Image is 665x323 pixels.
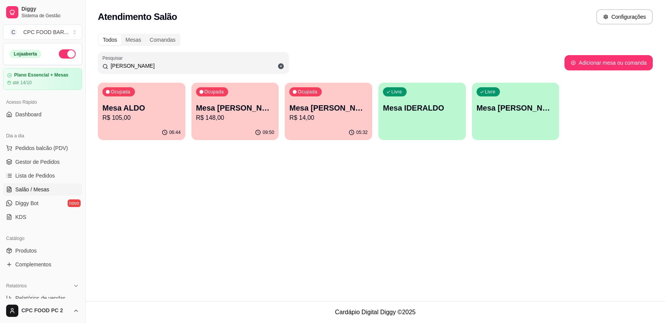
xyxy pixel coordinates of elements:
[15,213,26,221] span: KDS
[102,55,125,61] label: Pesquisar
[102,103,181,113] p: Mesa ALDO
[15,111,42,118] span: Dashboard
[289,113,368,122] p: R$ 14,00
[196,103,274,113] p: Mesa [PERSON_NAME]
[564,55,653,70] button: Adicionar mesa ou comanda
[298,89,317,95] p: Ocupada
[98,83,185,140] button: OcupadaMesa ALDOR$ 105,0006:44
[191,83,279,140] button: OcupadaMesa [PERSON_NAME]R$ 148,0009:50
[3,302,82,320] button: CPC FOOD PC 2
[383,103,461,113] p: Mesa IDERALDO
[3,211,82,223] a: KDS
[15,247,37,254] span: Produtos
[3,142,82,154] button: Pedidos balcão (PDV)
[10,50,41,58] div: Loja aberta
[15,144,68,152] span: Pedidos balcão (PDV)
[21,307,70,314] span: CPC FOOD PC 2
[477,103,555,113] p: Mesa [PERSON_NAME]
[21,13,79,19] span: Sistema de Gestão
[15,199,39,207] span: Diggy Bot
[14,72,68,78] article: Plano Essencial + Mesas
[169,129,181,135] p: 06:44
[111,89,130,95] p: Ocupada
[3,292,82,304] a: Relatórios de vendas
[15,294,66,302] span: Relatórios de vendas
[15,158,60,166] span: Gestor de Pedidos
[108,62,284,70] input: Pesquisar
[99,34,121,45] div: Todos
[3,258,82,271] a: Complementos
[485,89,496,95] p: Livre
[15,172,55,179] span: Lista de Pedidos
[3,130,82,142] div: Dia a dia
[3,3,82,21] a: DiggySistema de Gestão
[285,83,372,140] button: OcupadaMesa [PERSON_NAME]R$ 14,0005:32
[356,129,368,135] p: 05:32
[15,261,51,268] span: Complementos
[196,113,274,122] p: R$ 148,00
[289,103,368,113] p: Mesa [PERSON_NAME]
[3,197,82,209] a: Diggy Botnovo
[3,232,82,245] div: Catálogo
[3,170,82,182] a: Lista de Pedidos
[13,80,32,86] article: até 14/10
[23,28,68,36] div: CPC FOOD BAR ...
[15,186,49,193] span: Salão / Mesas
[3,68,82,90] a: Plano Essencial + Mesasaté 14/10
[391,89,402,95] p: Livre
[10,28,17,36] span: C
[146,34,180,45] div: Comandas
[3,183,82,196] a: Salão / Mesas
[21,6,79,13] span: Diggy
[3,156,82,168] a: Gestor de Pedidos
[6,283,27,289] span: Relatórios
[3,24,82,40] button: Select a team
[86,301,665,323] footer: Cardápio Digital Diggy © 2025
[596,9,653,24] button: Configurações
[204,89,224,95] p: Ocupada
[98,11,177,23] h2: Atendimento Salão
[472,83,560,140] button: LivreMesa [PERSON_NAME]
[121,34,145,45] div: Mesas
[59,49,76,59] button: Alterar Status
[102,113,181,122] p: R$ 105,00
[3,245,82,257] a: Produtos
[3,108,82,121] a: Dashboard
[3,96,82,108] div: Acesso Rápido
[378,83,466,140] button: LivreMesa IDERALDO
[263,129,274,135] p: 09:50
